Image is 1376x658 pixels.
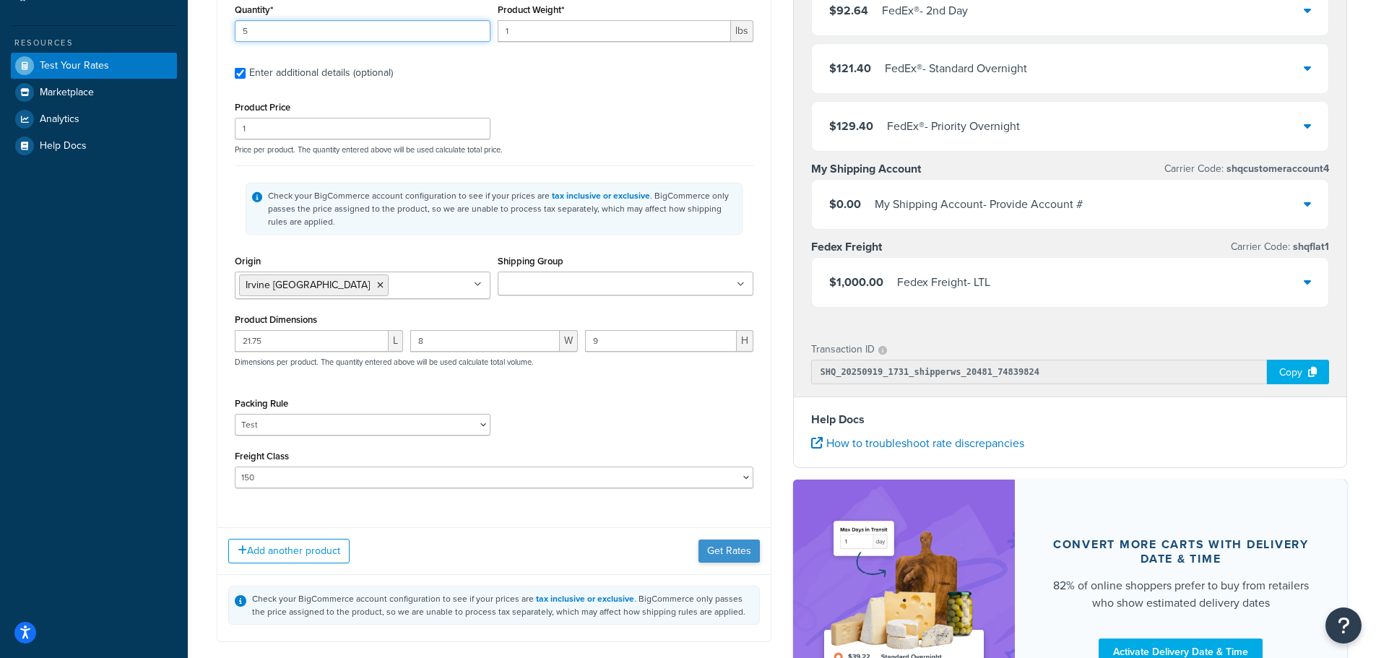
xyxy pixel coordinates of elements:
[1290,239,1329,254] span: shqflat1
[1050,577,1313,612] div: 82% of online shoppers prefer to buy from retailers who show estimated delivery dates
[40,140,87,152] span: Help Docs
[887,116,1020,137] div: FedEx® - Priority Overnight
[235,102,290,113] label: Product Price
[829,118,873,134] span: $129.40
[811,240,882,254] h3: Fedex Freight
[498,20,731,42] input: 0.00
[811,435,1024,451] a: How to troubleshoot rate discrepancies
[235,314,317,325] label: Product Dimensions
[498,256,563,267] label: Shipping Group
[11,79,177,105] a: Marketplace
[811,411,1330,428] h4: Help Docs
[536,592,634,605] a: tax inclusive or exclusive
[829,196,861,212] span: $0.00
[228,539,350,563] button: Add another product
[235,20,490,42] input: 0
[1164,159,1329,179] p: Carrier Code:
[811,162,921,176] h3: My Shipping Account
[231,144,757,155] p: Price per product. The quantity entered above will be used calculate total price.
[11,37,177,49] div: Resources
[40,87,94,99] span: Marketplace
[882,1,968,21] div: FedEx® - 2nd Day
[875,194,1083,215] div: My Shipping Account - Provide Account #
[235,256,261,267] label: Origin
[11,106,177,132] a: Analytics
[235,68,246,79] input: Enter additional details (optional)
[11,133,177,159] a: Help Docs
[11,53,177,79] a: Test Your Rates
[560,330,578,352] span: W
[40,60,109,72] span: Test Your Rates
[885,59,1027,79] div: FedEx® - Standard Overnight
[231,357,534,367] p: Dimensions per product. The quantity entered above will be used calculate total volume.
[235,451,289,462] label: Freight Class
[829,2,868,19] span: $92.64
[40,113,79,126] span: Analytics
[246,277,370,293] span: Irvine [GEOGRAPHIC_DATA]
[252,592,753,618] div: Check your BigCommerce account configuration to see if your prices are . BigCommerce only passes ...
[552,189,650,202] a: tax inclusive or exclusive
[1267,360,1329,384] div: Copy
[235,398,288,409] label: Packing Rule
[731,20,753,42] span: lbs
[829,60,871,77] span: $121.40
[1050,537,1313,566] div: Convert more carts with delivery date & time
[389,330,403,352] span: L
[1224,161,1329,176] span: shqcustomeraccount4
[897,272,990,293] div: Fedex Freight - LTL
[1231,237,1329,257] p: Carrier Code:
[1325,607,1362,644] button: Open Resource Center
[698,540,760,563] button: Get Rates
[235,4,273,15] label: Quantity*
[829,274,883,290] span: $1,000.00
[268,189,736,228] div: Check your BigCommerce account configuration to see if your prices are . BigCommerce only passes ...
[498,4,564,15] label: Product Weight*
[811,339,875,360] p: Transaction ID
[249,63,393,83] div: Enter additional details (optional)
[737,330,753,352] span: H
